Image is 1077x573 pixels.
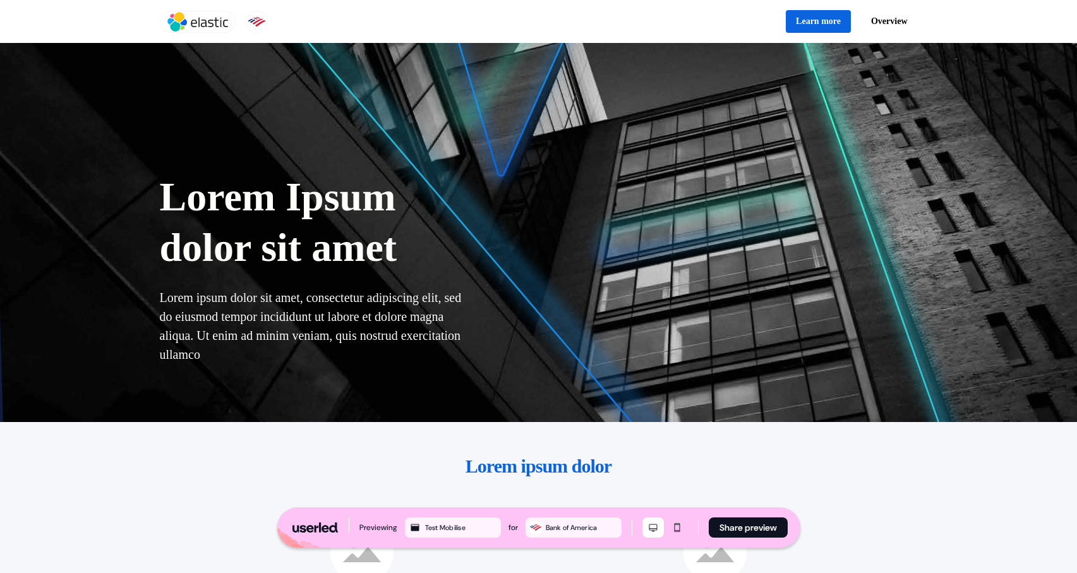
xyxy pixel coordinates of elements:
a: Learn more [786,10,851,33]
button: Mobile mode [666,517,688,538]
p: Lorem ipsum dolor sit amet, consectetur adipiscing elit, sed do eiusmod tempor incididunt ut labo... [160,288,463,364]
div: Test Mobilise [425,522,498,533]
div: Previewing [359,521,397,534]
div: Bank of America [546,522,619,533]
div: for [508,521,518,534]
button: Desktop mode [642,517,664,538]
button: Share preview [709,517,788,538]
p: Lorem ipsum dolor [358,447,719,485]
a: Overview [861,10,918,33]
span: Lorem Ipsum dolor sit amet [160,174,397,270]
